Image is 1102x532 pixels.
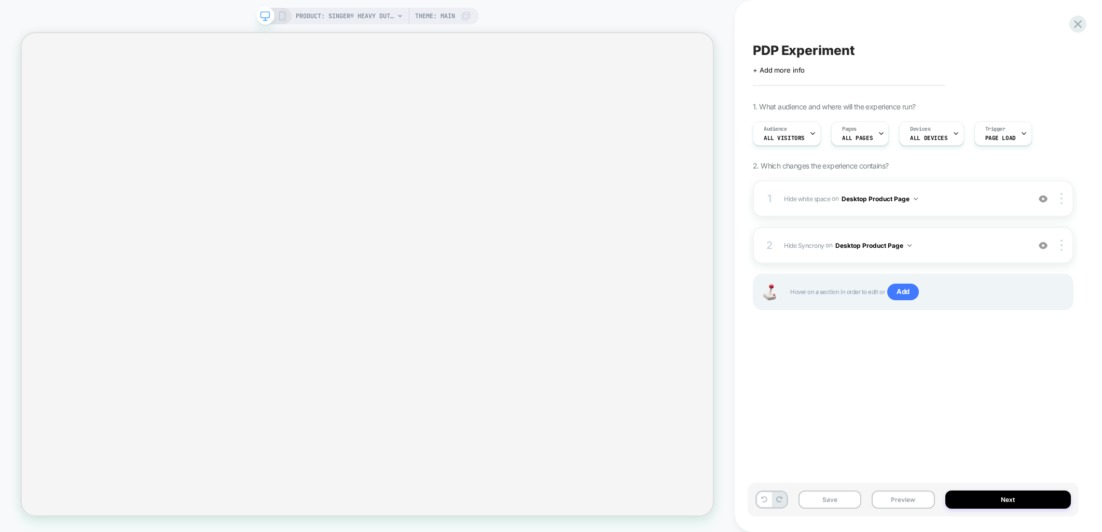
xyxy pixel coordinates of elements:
button: Desktop Product Page [835,239,912,252]
span: Hide Syncrony [784,241,824,249]
img: down arrow [914,198,918,200]
img: Joystick [759,284,780,300]
span: ALL PAGES [842,134,873,142]
img: down arrow [907,244,912,247]
img: close [1060,193,1063,204]
span: 2. Which changes the experience contains? [753,161,888,170]
span: Audience [764,125,787,133]
span: on [825,240,832,251]
img: crossed eye [1039,194,1048,203]
span: 1. What audience and where will the experience run? [753,102,915,111]
button: Save [798,491,861,509]
span: PRODUCT: SINGER® Heavy Duty 4452 Rosewater Pink Sewing Machine [296,8,394,24]
div: 1 [764,189,775,208]
span: Page Load [985,134,1016,142]
span: on [832,193,838,204]
span: Devices [910,125,930,133]
div: 2 [764,236,775,255]
img: crossed eye [1039,241,1048,250]
span: PDP Experiment [753,43,855,58]
span: Hide white space [784,194,830,202]
button: Preview [872,491,934,509]
span: Hover on a section in order to edit or [790,284,1062,300]
button: Desktop Product Page [842,192,918,205]
span: Pages [842,125,857,133]
span: All Visitors [764,134,805,142]
span: ALL DEVICES [910,134,947,142]
span: Trigger [985,125,1005,133]
span: Theme: MAIN [415,8,455,24]
button: Next [945,491,1071,509]
img: close [1060,240,1063,251]
span: + Add more info [753,66,805,74]
span: Add [887,284,919,300]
